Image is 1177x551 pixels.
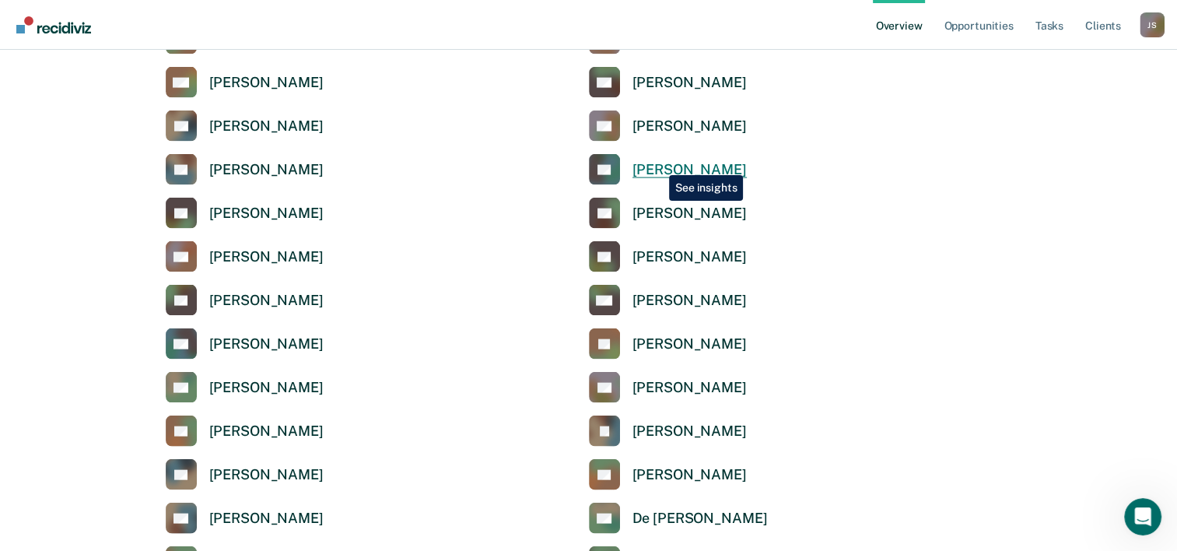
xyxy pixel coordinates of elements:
[209,466,324,484] div: [PERSON_NAME]
[166,67,324,98] a: [PERSON_NAME]
[589,285,747,316] a: [PERSON_NAME]
[632,510,768,528] div: De [PERSON_NAME]
[209,74,324,92] div: [PERSON_NAME]
[589,67,747,98] a: [PERSON_NAME]
[1140,12,1165,37] div: J S
[589,241,747,272] a: [PERSON_NAME]
[166,416,324,447] a: [PERSON_NAME]
[209,205,324,223] div: [PERSON_NAME]
[632,379,747,397] div: [PERSON_NAME]
[632,423,747,440] div: [PERSON_NAME]
[632,118,747,135] div: [PERSON_NAME]
[632,161,747,179] div: [PERSON_NAME]
[166,111,324,142] a: [PERSON_NAME]
[166,503,324,534] a: [PERSON_NAME]
[589,416,747,447] a: [PERSON_NAME]
[16,16,91,33] img: Recidiviz
[166,372,324,403] a: [PERSON_NAME]
[166,285,324,316] a: [PERSON_NAME]
[589,503,768,534] a: De [PERSON_NAME]
[632,466,747,484] div: [PERSON_NAME]
[209,335,324,353] div: [PERSON_NAME]
[209,510,324,528] div: [PERSON_NAME]
[589,372,747,403] a: [PERSON_NAME]
[589,459,747,490] a: [PERSON_NAME]
[589,111,747,142] a: [PERSON_NAME]
[209,248,324,266] div: [PERSON_NAME]
[632,292,747,310] div: [PERSON_NAME]
[209,118,324,135] div: [PERSON_NAME]
[166,328,324,360] a: [PERSON_NAME]
[632,205,747,223] div: [PERSON_NAME]
[209,292,324,310] div: [PERSON_NAME]
[1140,12,1165,37] button: Profile dropdown button
[209,161,324,179] div: [PERSON_NAME]
[209,379,324,397] div: [PERSON_NAME]
[166,198,324,229] a: [PERSON_NAME]
[589,198,747,229] a: [PERSON_NAME]
[166,154,324,185] a: [PERSON_NAME]
[632,335,747,353] div: [PERSON_NAME]
[589,328,747,360] a: [PERSON_NAME]
[209,423,324,440] div: [PERSON_NAME]
[589,154,747,185] a: [PERSON_NAME]
[632,248,747,266] div: [PERSON_NAME]
[166,241,324,272] a: [PERSON_NAME]
[632,74,747,92] div: [PERSON_NAME]
[166,459,324,490] a: [PERSON_NAME]
[1124,498,1161,535] iframe: Intercom live chat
